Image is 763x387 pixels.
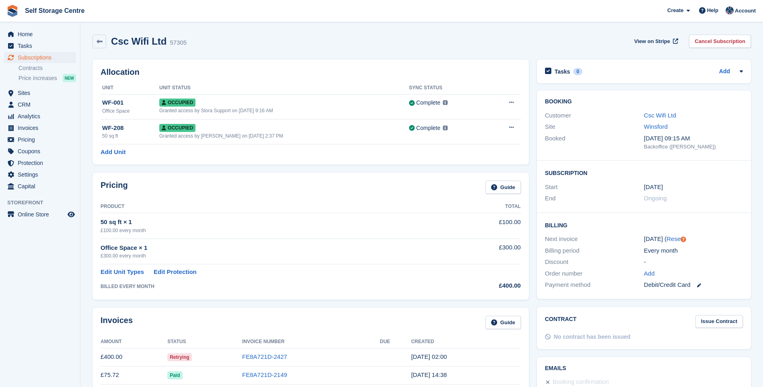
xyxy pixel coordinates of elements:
span: CRM [18,99,66,110]
span: Sites [18,87,66,99]
time: 2025-07-09 13:38:59 UTC [411,371,447,378]
span: Tasks [18,40,66,51]
div: Discount [545,257,644,267]
div: Office Space [102,107,159,115]
div: £400.00 [443,281,520,290]
div: Granted access by Stora Support on [DATE] 9:16 AM [159,107,409,114]
a: menu [4,111,76,122]
h2: Emails [545,365,743,372]
td: £75.72 [101,366,167,384]
a: Self Storage Centre [22,4,88,17]
div: Tooltip anchor [680,236,687,243]
h2: Billing [545,221,743,229]
a: menu [4,134,76,145]
div: WF-208 [102,124,159,133]
a: menu [4,99,76,110]
div: 50 sq ft [102,132,159,140]
span: Settings [18,169,66,180]
th: Created [411,336,521,348]
a: Price increases NEW [19,74,76,82]
div: Payment method [545,280,644,290]
div: WF-001 [102,98,159,107]
h2: Booking [545,99,743,105]
span: Online Store [18,209,66,220]
div: 50 sq ft × 1 [101,218,443,227]
a: Winsford [644,123,668,130]
td: £300.00 [443,239,520,264]
h2: Tasks [555,68,570,75]
a: menu [4,146,76,157]
img: icon-info-grey-7440780725fd019a000dd9b08b2336e03edf1995a4989e88bcd33f0948082b44.svg [443,126,448,130]
time: 2025-08-02 01:00:48 UTC [411,353,447,360]
a: menu [4,157,76,169]
span: Ongoing [644,195,667,202]
img: stora-icon-8386f47178a22dfd0bd8f6a31ec36ba5ce8667c1dd55bd0f319d3a0aa187defe.svg [6,5,19,17]
a: View on Stripe [631,35,680,48]
div: Customer [545,111,644,120]
div: Start [545,183,644,192]
span: Create [667,6,683,14]
div: NEW [63,74,76,82]
a: Guide [485,181,521,194]
a: Csc Wifi Ltd [644,112,676,119]
div: [DATE] 09:15 AM [644,134,743,143]
h2: Invoices [101,316,133,329]
a: menu [4,169,76,180]
span: Invoices [18,122,66,134]
div: Site [545,122,644,132]
div: £300.00 every month [101,252,443,259]
a: Cancel Subscription [689,35,751,48]
div: Debit/Credit Card [644,280,743,290]
th: Product [101,200,443,213]
div: Complete [416,99,440,107]
span: View on Stripe [634,37,670,45]
span: Occupied [159,99,195,107]
h2: Subscription [545,169,743,177]
a: Add Unit [101,148,125,157]
span: Protection [18,157,66,169]
td: £400.00 [101,348,167,366]
div: BILLED EVERY MONTH [101,283,443,290]
a: menu [4,181,76,192]
th: Due [380,336,411,348]
span: Storefront [7,199,80,207]
div: Granted access by [PERSON_NAME] on [DATE] 2:37 PM [159,132,409,140]
a: Issue Contract [695,315,743,328]
a: menu [4,122,76,134]
img: Clair Cole [726,6,734,14]
span: Paid [167,371,182,379]
a: FE8A721D-2427 [242,353,287,360]
th: Unit Status [159,82,409,95]
th: Invoice Number [242,336,380,348]
a: Reset [666,235,682,242]
a: menu [4,209,76,220]
div: Complete [416,124,440,132]
div: Every month [644,246,743,255]
img: icon-info-grey-7440780725fd019a000dd9b08b2336e03edf1995a4989e88bcd33f0948082b44.svg [443,100,448,105]
td: £100.00 [443,213,520,239]
a: Edit Protection [154,268,197,277]
a: menu [4,40,76,51]
th: Amount [101,336,167,348]
div: 0 [573,68,582,75]
th: Unit [101,82,159,95]
span: Coupons [18,146,66,157]
th: Total [443,200,520,213]
div: Booked [545,134,644,151]
a: Guide [485,316,521,329]
div: 57305 [170,38,187,47]
h2: Pricing [101,181,128,194]
span: Occupied [159,124,195,132]
div: Office Space × 1 [101,243,443,253]
span: Capital [18,181,66,192]
a: menu [4,87,76,99]
h2: Csc Wifi Ltd [111,36,167,47]
th: Sync Status [409,82,487,95]
a: Add [644,269,655,278]
div: No contract has been issued [554,333,631,341]
a: menu [4,29,76,40]
div: Billing period [545,246,644,255]
a: Add [719,67,730,76]
a: Contracts [19,64,76,72]
span: Retrying [167,353,192,361]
